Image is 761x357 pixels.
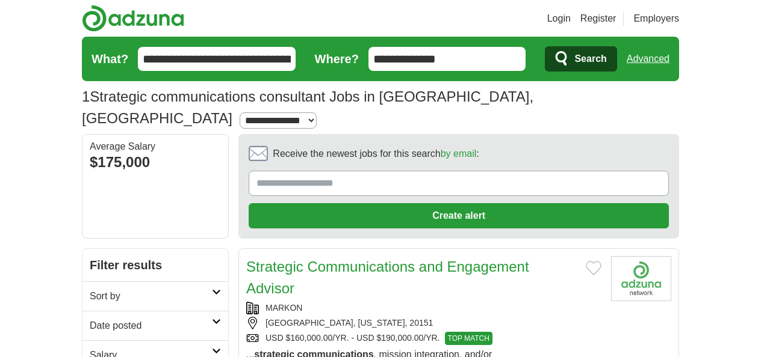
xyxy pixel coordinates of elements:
[441,148,477,159] a: by email
[246,302,601,314] div: MARKON
[547,11,571,26] a: Login
[82,88,533,126] h1: Strategic communications consultant Jobs in [GEOGRAPHIC_DATA], [GEOGRAPHIC_DATA]
[627,47,669,71] a: Advanced
[574,47,606,71] span: Search
[90,151,221,173] div: $175,000
[82,311,228,340] a: Date posted
[82,249,228,281] h2: Filter results
[90,319,212,333] h2: Date posted
[580,11,617,26] a: Register
[545,46,617,72] button: Search
[249,203,669,228] button: Create alert
[315,50,359,68] label: Where?
[273,147,479,161] span: Receive the newest jobs for this search :
[633,11,679,26] a: Employers
[92,50,128,68] label: What?
[82,281,228,311] a: Sort by
[246,332,601,345] div: USD $160,000.00/YR. - USD $190,000.00/YR.
[82,86,90,108] span: 1
[90,289,212,304] h2: Sort by
[611,256,671,301] img: Company logo
[246,258,529,296] a: Strategic Communications and Engagement Advisor
[90,142,221,151] div: Average Salary
[82,5,184,32] img: Adzuna logo
[246,317,601,329] div: [GEOGRAPHIC_DATA], [US_STATE], 20151
[586,261,601,275] button: Add to favorite jobs
[445,332,492,345] span: TOP MATCH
